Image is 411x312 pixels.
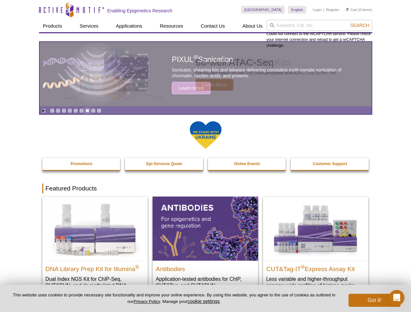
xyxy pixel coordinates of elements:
a: Go to slide 7 [85,108,90,113]
strong: Epi-Services Quote [146,162,182,166]
a: Promotions [42,158,121,170]
a: Contact Us [197,20,229,32]
p: Dual Index NGS Kit for ChIP-Seq, CUT&RUN, and ds methylated DNA assays. [46,276,144,295]
a: Privacy Policy [133,299,160,304]
input: Keyword, Cat. No. [267,20,372,31]
a: Go to slide 9 [97,108,102,113]
iframe: Intercom live chat [389,290,404,305]
h2: DNA Library Prep Kit for Illumina [46,263,144,272]
p: This website uses cookies to provide necessary site functionality and improve your online experie... [10,292,338,305]
img: DNA Library Prep Kit for Illumina [42,197,148,260]
img: CUT&Tag-IT® Express Assay Kit [263,197,368,260]
a: Go to slide 4 [67,108,72,113]
span: Search [350,23,369,28]
a: Go to slide 1 [50,108,55,113]
p: Less variable and higher-throughput genome-wide profiling of histone marks​. [266,276,365,289]
a: About Us [239,20,267,32]
h2: CUT&Tag-IT Express Assay Kit [266,263,365,272]
a: Customer Support [291,158,369,170]
a: Applications [112,20,146,32]
sup: ® [135,264,139,269]
a: Go to slide 8 [91,108,96,113]
li: | [323,6,324,14]
p: Application-tested antibodies for ChIP, CUT&Tag, and CUT&RUN. [156,276,255,289]
h2: Enabling Epigenetics Research [107,8,172,14]
button: Got it! [349,294,401,307]
a: Toggle autoplay [41,108,46,113]
h2: Antibodies [156,263,255,272]
strong: Promotions [71,162,92,166]
a: Go to slide 2 [56,108,61,113]
a: Resources [156,20,187,32]
a: [GEOGRAPHIC_DATA] [241,6,285,14]
img: We Stand With Ukraine [189,121,222,149]
sup: ® [301,264,305,269]
li: (0 items) [346,6,372,14]
button: Search [348,22,371,28]
img: All Antibodies [153,197,258,260]
a: Go to slide 5 [73,108,78,113]
strong: Online Events [234,162,260,166]
h2: Featured Products [42,184,369,193]
a: Products [39,20,66,32]
strong: Customer Support [313,162,347,166]
a: Epi-Services Quote [125,158,204,170]
img: Your Cart [346,8,349,11]
a: Go to slide 3 [62,108,66,113]
a: Services [76,20,103,32]
a: CUT&Tag-IT® Express Assay Kit CUT&Tag-IT®Express Assay Kit Less variable and higher-throughput ge... [263,197,368,295]
button: cookie settings [187,298,220,304]
a: DNA Library Prep Kit for Illumina DNA Library Prep Kit for Illumina® Dual Index NGS Kit for ChIP-... [42,197,148,302]
a: All Antibodies Antibodies Application-tested antibodies for ChIP, CUT&Tag, and CUT&RUN. [153,197,258,295]
a: Cart [346,7,357,12]
a: Register [326,7,339,12]
a: Go to slide 6 [79,108,84,113]
a: Login [313,7,322,12]
a: Online Events [208,158,287,170]
div: Could not connect to the reCAPTCHA service. Please check your internet connection and reload to g... [267,20,372,48]
a: English [288,6,306,14]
